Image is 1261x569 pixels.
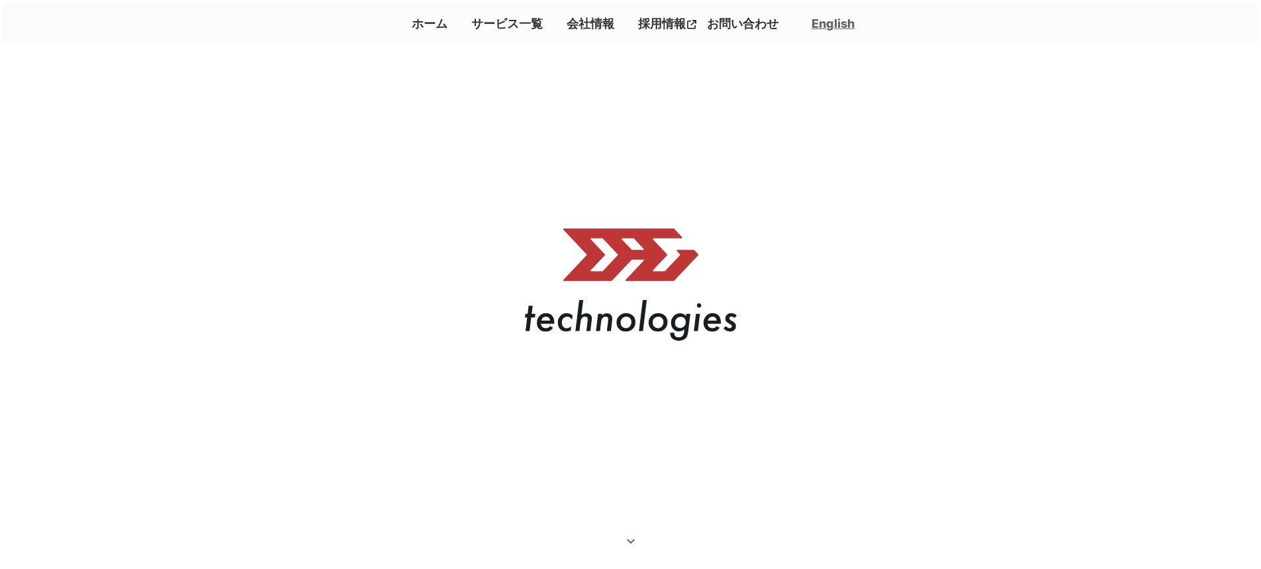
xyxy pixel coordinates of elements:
[525,228,737,340] img: メインロゴ
[633,13,687,34] p: 採用情報
[466,13,548,34] a: サービス一覧
[702,13,784,34] a: お問い合わせ
[633,13,702,34] a: 採用情報
[623,533,639,549] i: keyboard_arrow_down
[812,15,855,32] a: English
[561,13,620,34] a: 会社情報
[406,13,453,34] a: ホーム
